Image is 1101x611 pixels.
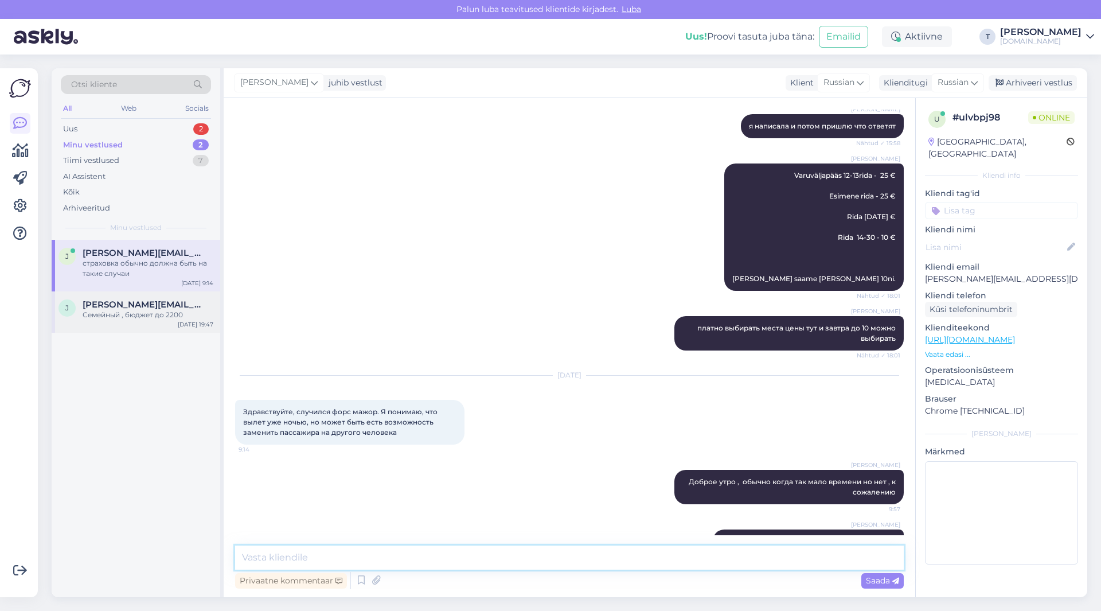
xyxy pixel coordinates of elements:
[925,393,1078,405] p: Brauser
[925,364,1078,376] p: Operatsioonisüsteem
[938,76,969,89] span: Russian
[979,29,995,45] div: T
[63,186,80,198] div: Kõik
[119,101,139,116] div: Web
[63,171,106,182] div: AI Assistent
[851,105,900,114] span: [PERSON_NAME]
[851,154,900,163] span: [PERSON_NAME]
[925,302,1017,317] div: Küsi telefoninumbrit
[925,405,1078,417] p: Chrome [TECHNICAL_ID]
[9,77,31,99] img: Askly Logo
[235,573,347,589] div: Privaatne kommentaar
[110,223,162,233] span: Minu vestlused
[925,202,1078,219] input: Lisa tag
[697,324,897,343] span: платно выбирать места цены тут и завтра до 10 можно выбирать
[685,30,814,44] div: Proovi tasuta juba täna:
[63,155,119,166] div: Tiimi vestlused
[83,310,213,320] div: Семейный , бюджет до 2200
[925,188,1078,200] p: Kliendi tag'id
[749,122,896,130] span: я написала и потом пришлю что ответят
[925,261,1078,273] p: Kliendi email
[989,75,1077,91] div: Arhiveeri vestlus
[324,77,382,89] div: juhib vestlust
[857,291,900,300] span: Nähtud ✓ 18:01
[61,101,74,116] div: All
[243,407,439,437] span: Здравствуйте, случился форс мажор. Я понимаю, что вылет уже ночью, но может быть есть возможность...
[879,77,928,89] div: Klienditugi
[851,307,900,316] span: [PERSON_NAME]
[925,429,1078,439] div: [PERSON_NAME]
[240,76,309,89] span: [PERSON_NAME]
[65,303,69,312] span: j
[689,477,897,496] span: Доброе утро , обычно когда так мало времени но нет , к сожалению
[83,258,213,279] div: страховка обычно должна быть на такие случаи
[934,115,940,123] span: u
[1000,28,1094,46] a: [PERSON_NAME][DOMAIN_NAME]
[925,273,1078,285] p: [PERSON_NAME][EMAIL_ADDRESS][DOMAIN_NAME]
[1000,37,1082,46] div: [DOMAIN_NAME]
[193,139,209,151] div: 2
[857,505,900,513] span: 9:57
[1000,28,1082,37] div: [PERSON_NAME]
[925,334,1015,345] a: [URL][DOMAIN_NAME]
[925,349,1078,360] p: Vaata edasi ...
[952,111,1028,124] div: # ulvbpj98
[83,299,202,310] span: jelena.sirotina@mail.ru
[823,76,854,89] span: Russian
[928,136,1067,160] div: [GEOGRAPHIC_DATA], [GEOGRAPHIC_DATA]
[685,31,707,42] b: Uus!
[732,171,896,283] span: Varuväljapääs 12-13rida - 25 € Esimene rida - 25 € Rida [DATE] € Rida 14-30 - 10 € [PERSON_NAME] ...
[193,155,209,166] div: 7
[857,351,900,360] span: Nähtud ✓ 18:01
[851,520,900,529] span: [PERSON_NAME]
[851,461,900,469] span: [PERSON_NAME]
[866,575,899,586] span: Saada
[65,252,69,260] span: j
[786,77,814,89] div: Klient
[193,123,209,135] div: 2
[83,248,202,258] span: jelena.ahmetsina@hotmail.com
[71,79,117,91] span: Otsi kliente
[183,101,211,116] div: Socials
[618,4,645,14] span: Luba
[925,376,1078,388] p: [MEDICAL_DATA]
[925,446,1078,458] p: Märkmed
[1028,111,1075,124] span: Online
[856,139,900,147] span: Nähtud ✓ 15:58
[882,26,952,47] div: Aktiivne
[63,203,110,214] div: Arhiveeritud
[925,322,1078,334] p: Klienditeekond
[235,370,904,380] div: [DATE]
[239,445,282,454] span: 9:14
[181,279,213,287] div: [DATE] 9:14
[819,26,868,48] button: Emailid
[63,123,77,135] div: Uus
[925,170,1078,181] div: Kliendi info
[178,320,213,329] div: [DATE] 19:47
[926,241,1065,254] input: Lisa nimi
[63,139,123,151] div: Minu vestlused
[925,290,1078,302] p: Kliendi telefon
[925,224,1078,236] p: Kliendi nimi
